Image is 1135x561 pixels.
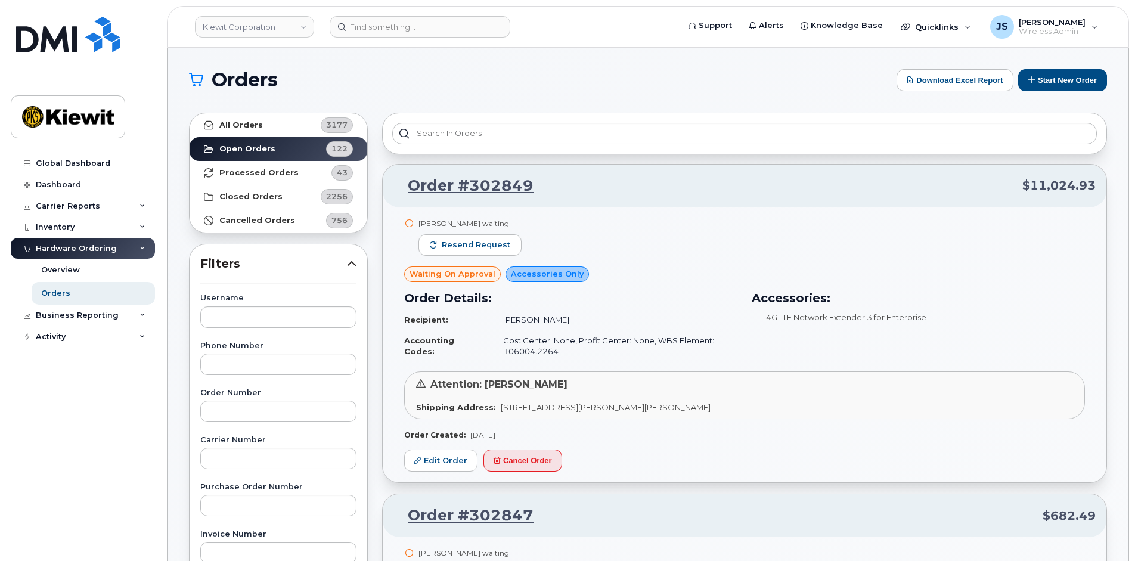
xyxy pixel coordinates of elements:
[404,289,737,307] h3: Order Details:
[190,185,367,209] a: Closed Orders2256
[393,175,534,197] a: Order #302849
[200,295,356,302] label: Username
[392,123,1097,144] input: Search in orders
[483,450,562,472] button: Cancel Order
[219,120,263,130] strong: All Orders
[418,548,522,558] div: [PERSON_NAME] waiting
[200,255,347,272] span: Filters
[219,216,295,225] strong: Cancelled Orders
[418,218,522,228] div: [PERSON_NAME] waiting
[212,71,278,89] span: Orders
[404,336,454,357] strong: Accounting Codes:
[404,450,477,472] a: Edit Order
[200,531,356,538] label: Invoice Number
[331,215,348,226] span: 756
[416,402,496,412] strong: Shipping Address:
[331,143,348,154] span: 122
[442,240,510,250] span: Resend request
[200,389,356,397] label: Order Number
[492,330,737,362] td: Cost Center: None, Profit Center: None, WBS Element: 106004.2264
[190,209,367,233] a: Cancelled Orders756
[326,191,348,202] span: 2256
[393,505,534,526] a: Order #302847
[752,312,1085,323] li: 4G LTE Network Extender 3 for Enterprise
[190,113,367,137] a: All Orders3177
[501,402,711,412] span: [STREET_ADDRESS][PERSON_NAME][PERSON_NAME]
[1022,177,1096,194] span: $11,024.93
[190,161,367,185] a: Processed Orders43
[219,192,283,202] strong: Closed Orders
[219,168,299,178] strong: Processed Orders
[752,289,1085,307] h3: Accessories:
[190,137,367,161] a: Open Orders122
[897,69,1013,91] button: Download Excel Report
[470,430,495,439] span: [DATE]
[1018,69,1107,91] button: Start New Order
[219,144,275,154] strong: Open Orders
[410,268,495,280] span: Waiting On Approval
[430,379,567,390] span: Attention: [PERSON_NAME]
[418,234,522,256] button: Resend request
[492,309,737,330] td: [PERSON_NAME]
[200,483,356,491] label: Purchase Order Number
[1043,507,1096,525] span: $682.49
[511,268,584,280] span: Accessories Only
[404,430,466,439] strong: Order Created:
[326,119,348,131] span: 3177
[200,342,356,350] label: Phone Number
[200,436,356,444] label: Carrier Number
[404,315,448,324] strong: Recipient:
[337,167,348,178] span: 43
